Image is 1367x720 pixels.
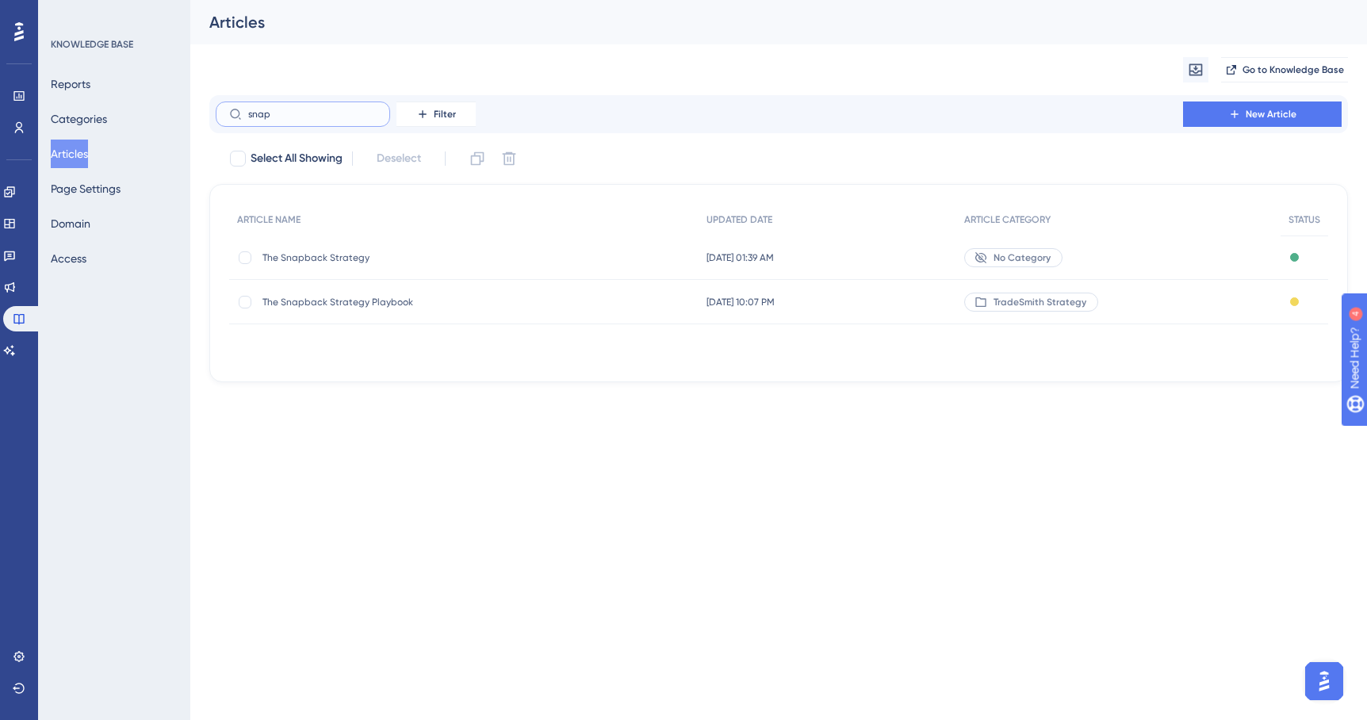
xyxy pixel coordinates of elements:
[248,109,377,120] input: Search
[51,244,86,273] button: Access
[51,105,107,133] button: Categories
[1243,63,1344,76] span: Go to Knowledge Base
[262,296,516,308] span: The Snapback Strategy Playbook
[51,140,88,168] button: Articles
[1221,57,1348,82] button: Go to Knowledge Base
[1300,657,1348,705] iframe: UserGuiding AI Assistant Launcher
[994,296,1086,308] span: TradeSmith Strategy
[362,144,435,173] button: Deselect
[209,11,1308,33] div: Articles
[1183,101,1342,127] button: New Article
[51,70,90,98] button: Reports
[706,213,772,226] span: UPDATED DATE
[251,149,343,168] span: Select All Showing
[37,4,99,23] span: Need Help?
[51,174,121,203] button: Page Settings
[706,251,774,264] span: [DATE] 01:39 AM
[706,296,775,308] span: [DATE] 10:07 PM
[262,251,516,264] span: The Snapback Strategy
[110,8,115,21] div: 4
[1289,213,1320,226] span: STATUS
[377,149,421,168] span: Deselect
[51,209,90,238] button: Domain
[434,108,456,121] span: Filter
[237,213,301,226] span: ARTICLE NAME
[51,38,133,51] div: KNOWLEDGE BASE
[994,251,1051,264] span: No Category
[1246,108,1296,121] span: New Article
[964,213,1051,226] span: ARTICLE CATEGORY
[396,101,476,127] button: Filter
